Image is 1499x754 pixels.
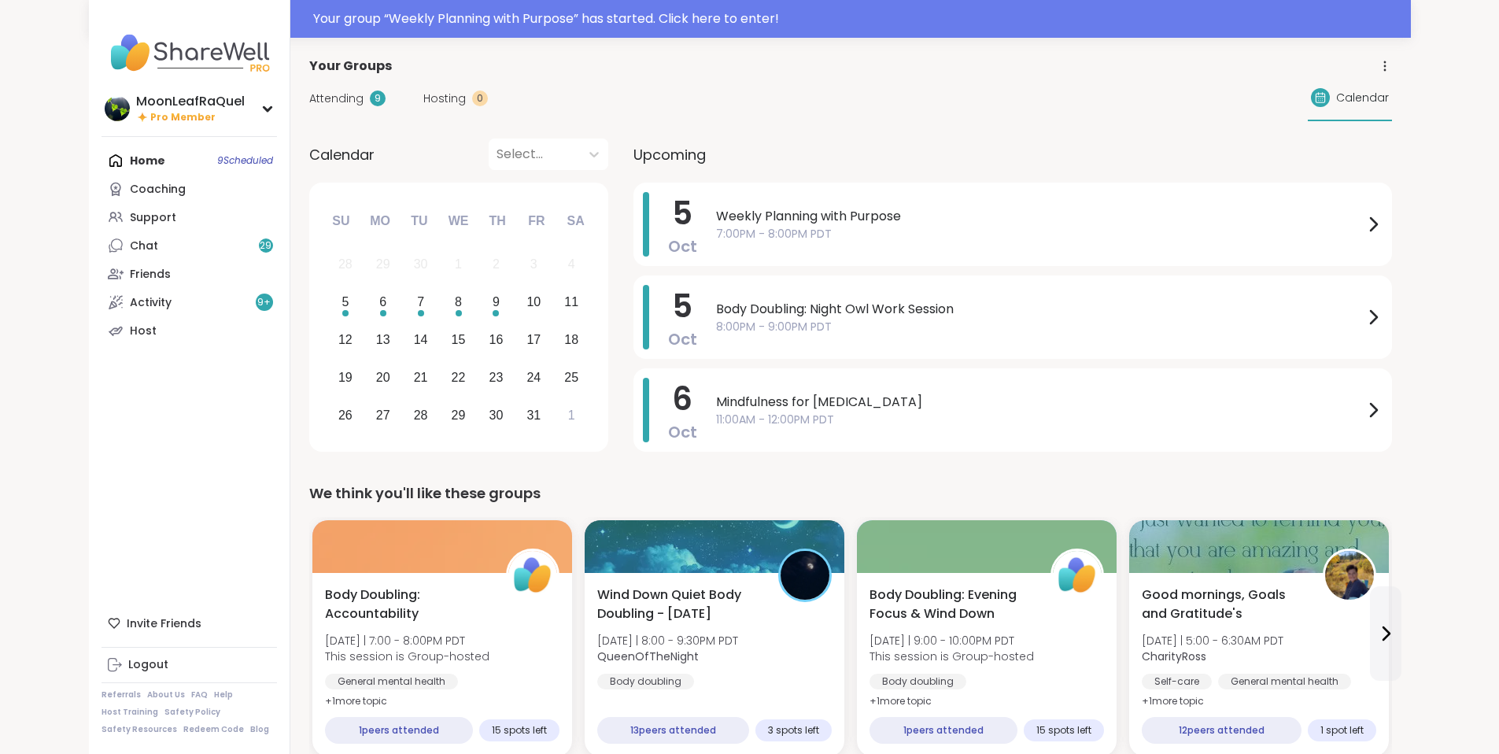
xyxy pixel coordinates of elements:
div: 3 [530,253,537,275]
div: Chat [130,238,158,254]
div: Choose Saturday, October 11th, 2025 [555,286,589,320]
div: 13 peers attended [597,717,749,744]
div: 12 [338,329,353,350]
div: Choose Monday, October 13th, 2025 [366,323,400,357]
div: Tu [402,204,437,238]
div: Choose Wednesday, October 8th, 2025 [441,286,475,320]
span: 9 + [257,296,271,309]
div: 29 [376,253,390,275]
span: Body Doubling: Night Owl Work Session [716,300,1364,319]
div: Support [130,210,176,226]
a: FAQ [191,689,208,700]
span: Pro Member [150,111,216,124]
div: Choose Tuesday, October 14th, 2025 [404,323,438,357]
div: Friends [130,267,171,283]
div: 21 [414,367,428,388]
span: Wind Down Quiet Body Doubling - [DATE] [597,586,761,623]
div: Choose Saturday, October 25th, 2025 [555,360,589,394]
div: 30 [489,405,504,426]
div: MoonLeafRaQuel [136,93,245,110]
div: Choose Wednesday, October 29th, 2025 [441,398,475,432]
div: 10 [526,291,541,312]
a: Support [102,203,277,231]
div: Su [323,204,358,238]
img: ShareWell [508,551,557,600]
span: 3 spots left [768,724,819,737]
div: Not available Saturday, October 4th, 2025 [555,248,589,282]
div: Choose Monday, October 6th, 2025 [366,286,400,320]
a: Chat29 [102,231,277,260]
div: 28 [338,253,353,275]
span: [DATE] | 8:00 - 9:30PM PDT [597,633,738,649]
div: Not available Wednesday, October 1st, 2025 [441,248,475,282]
div: Choose Sunday, October 26th, 2025 [329,398,363,432]
div: Choose Thursday, October 23rd, 2025 [479,360,513,394]
span: 15 spots left [1036,724,1091,737]
div: 9 [370,91,386,106]
div: month 2025-10 [327,246,590,434]
div: We [441,204,475,238]
div: 15 [452,329,466,350]
div: 14 [414,329,428,350]
img: ShareWell [1053,551,1102,600]
div: Choose Sunday, October 5th, 2025 [329,286,363,320]
span: Mindfulness for [MEDICAL_DATA] [716,393,1364,412]
a: Help [214,689,233,700]
div: 5 [342,291,349,312]
div: 24 [526,367,541,388]
div: Activity [130,295,172,311]
a: Logout [102,651,277,679]
div: General mental health [325,674,458,689]
div: Your group “ Weekly Planning with Purpose ” has started. Click here to enter! [313,9,1401,28]
span: 6 [672,377,692,421]
img: ShareWell Nav Logo [102,25,277,80]
div: 13 [376,329,390,350]
div: 29 [452,405,466,426]
div: 19 [338,367,353,388]
div: Not available Thursday, October 2nd, 2025 [479,248,513,282]
span: Attending [309,91,364,107]
a: Safety Policy [164,707,220,718]
span: Calendar [1336,90,1389,106]
span: [DATE] | 9:00 - 10:00PM PDT [869,633,1034,649]
a: Friends [102,260,277,288]
div: Choose Tuesday, October 21st, 2025 [404,360,438,394]
div: Choose Friday, October 17th, 2025 [517,323,551,357]
span: 7:00PM - 8:00PM PDT [716,226,1364,242]
a: Safety Resources [102,724,177,735]
div: Choose Tuesday, October 7th, 2025 [404,286,438,320]
span: This session is Group-hosted [869,649,1034,664]
div: Host [130,323,157,339]
div: 25 [564,367,578,388]
div: Fr [519,204,554,238]
div: Invite Friends [102,609,277,638]
div: Self-care [1142,674,1212,689]
div: 16 [489,329,504,350]
div: 23 [489,367,504,388]
div: Th [480,204,515,238]
span: Body Doubling: Accountability [325,586,489,623]
div: 8 [455,291,462,312]
b: QueenOfTheNight [597,649,699,664]
div: Choose Saturday, October 18th, 2025 [555,323,589,357]
div: Not available Monday, September 29th, 2025 [366,248,400,282]
div: Choose Sunday, October 19th, 2025 [329,360,363,394]
span: 5 [672,191,692,235]
span: This session is Group-hosted [325,649,489,664]
a: Coaching [102,175,277,203]
img: QueenOfTheNight [781,551,829,600]
div: 1 peers attended [869,717,1017,744]
div: 26 [338,405,353,426]
div: Not available Friday, October 3rd, 2025 [517,248,551,282]
div: 1 [455,253,462,275]
div: Body doubling [869,674,966,689]
img: CharityRoss [1325,551,1374,600]
div: 4 [568,253,575,275]
div: 9 [493,291,500,312]
span: Oct [668,328,697,350]
span: Hosting [423,91,466,107]
div: Not available Sunday, September 28th, 2025 [329,248,363,282]
span: 15 spots left [492,724,547,737]
span: 1 spot left [1320,724,1364,737]
div: 22 [452,367,466,388]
